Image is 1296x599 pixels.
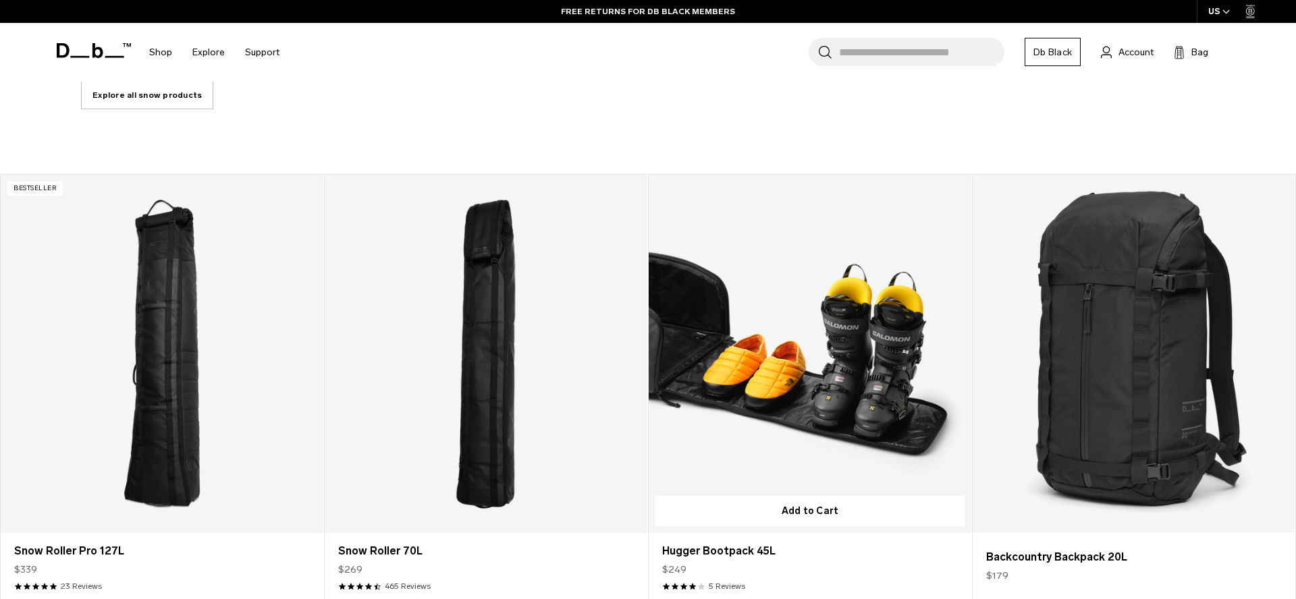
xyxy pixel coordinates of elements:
[1025,38,1081,66] a: Db Black
[149,28,172,76] a: Shop
[1,175,323,533] a: Snow Roller Pro 127L
[986,569,1008,583] span: $179
[655,496,965,526] button: Add to Cart
[649,175,971,533] a: Hugger Bootpack 45L
[561,5,735,18] a: FREE RETURNS FOR DB BLACK MEMBERS
[1101,44,1154,60] a: Account
[325,175,647,533] a: Snow Roller 70L
[14,543,310,559] a: Snow Roller Pro 127L
[662,543,958,559] a: Hugger Bootpack 45L
[81,81,213,109] a: Explore all snow products
[1118,45,1154,59] span: Account
[338,563,362,577] span: $269
[973,175,1295,532] a: Backcountry Backpack 20L
[709,580,745,592] a: 5 reviews
[245,28,279,76] a: Support
[385,580,431,592] a: 465 reviews
[1191,45,1208,59] span: Bag
[139,23,290,82] nav: Main Navigation
[986,549,1281,565] a: Backcountry Backpack 20L
[662,563,686,577] span: $249
[338,543,634,559] a: Snow Roller 70L
[192,28,225,76] a: Explore
[61,580,102,592] a: 23 reviews
[7,181,63,196] p: Bestseller
[14,563,37,577] span: $339
[1174,44,1208,60] button: Bag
